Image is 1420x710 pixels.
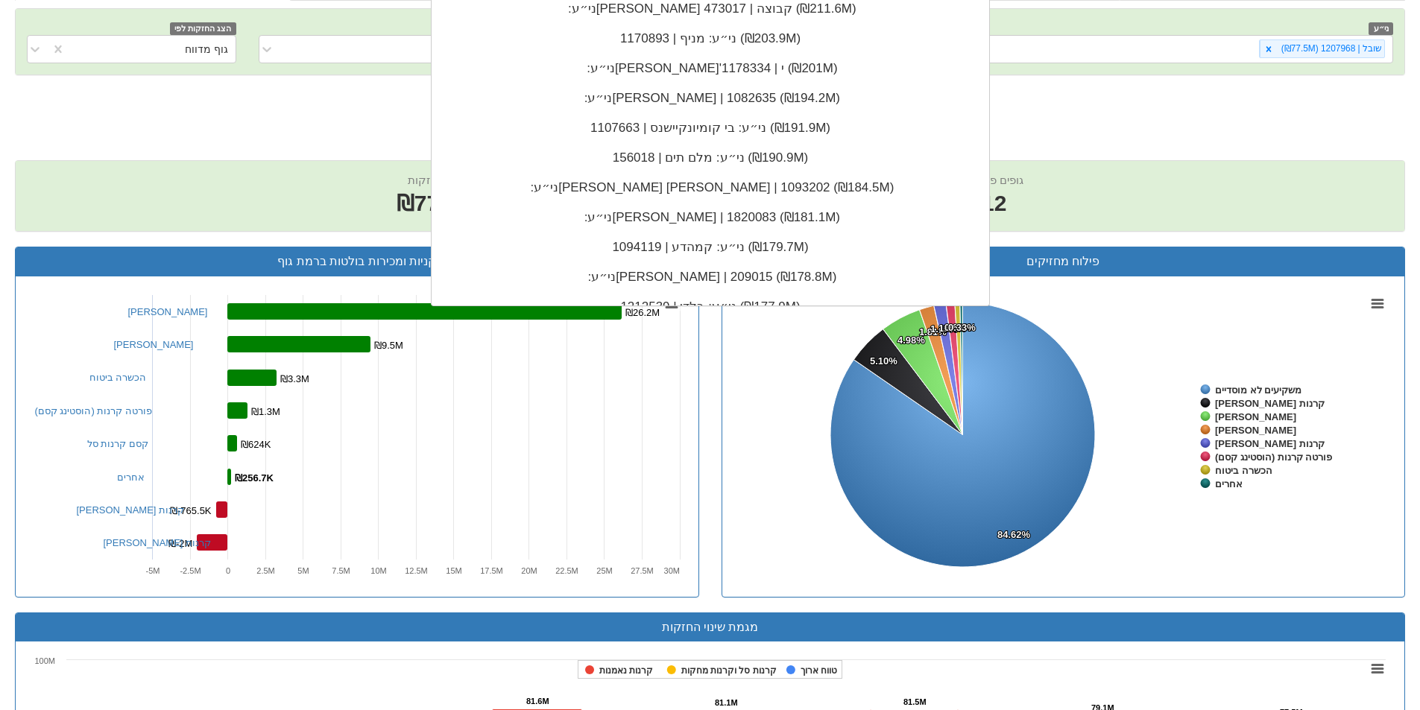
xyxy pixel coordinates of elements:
text: 25M [596,566,612,575]
div: ני״ע: ‏בי קומיונקיישנס | 1107663 ‎(₪191.9M)‎ [432,113,989,143]
tspan: אחרים [1215,478,1243,489]
text: 100M [34,656,55,665]
a: פורטה קרנות (הוסטינג קסם) [35,405,153,416]
tspan: 1.06% [938,323,966,334]
text: 15M [446,566,461,575]
text: 7.5M [332,566,350,575]
text: 10M [370,566,386,575]
a: קסם קרנות סל [87,438,148,449]
tspan: [PERSON_NAME] [1215,425,1296,436]
div: ני״ע: ‏מניף | 1170893 ‎(₪203.9M)‎ [432,24,989,54]
tspan: [PERSON_NAME] [1215,411,1296,422]
span: שווי החזקות [408,174,464,186]
div: ני״ע: ‏קמהדע | 1094119 ‎(₪179.7M)‎ [432,232,989,262]
tspan: ₪3.3M [280,373,309,384]
text: 12.5M [405,566,428,575]
text: 30M [663,566,679,575]
a: [PERSON_NAME] קרנות [77,504,185,516]
div: ני״ע: ‏[PERSON_NAME] | 1082635 ‎(₪194.2M)‎ [432,83,989,113]
a: הכשרה ביטוח [89,372,147,383]
tspan: 1.81% [919,326,947,337]
tspan: 81.1M [715,698,738,707]
span: הצג החזקות לפי [170,22,236,35]
h3: פילוח מחזיקים [733,255,1394,268]
tspan: 84.62% [997,529,1031,540]
tspan: 0.62% [944,322,972,333]
tspan: 5.10% [870,355,897,367]
tspan: פורטה קרנות (הוסטינג קסם) [1215,451,1333,463]
text: 17.5M [480,566,503,575]
text: 2.5M [256,566,274,575]
tspan: [PERSON_NAME] קרנות [1215,398,1325,409]
tspan: ₪256.7K [235,472,274,484]
a: [PERSON_NAME] [128,306,208,317]
tspan: 81.6M [526,697,549,706]
tspan: משקיעים לא מוסדיים [1215,384,1301,396]
div: ני״ע: ‏[PERSON_NAME]'י | 1178334 ‎(₪201M)‎ [432,54,989,83]
tspan: טווח ארוך [801,665,837,676]
text: 27.5M [631,566,654,575]
a: [PERSON_NAME] [114,339,194,350]
div: ני״ע: ‏[PERSON_NAME] | 1820083 ‎(₪181.1M)‎ [432,203,989,232]
div: ני״ע: ‏[PERSON_NAME] [PERSON_NAME] | 1093202 ‎(₪184.5M)‎ [432,173,989,203]
tspan: קרנות נאמנות [599,665,653,676]
tspan: ₪624K [241,439,271,450]
div: ני״ע: ‏בלדי | 1212539 ‎(₪177.9M)‎ [432,292,989,322]
tspan: ₪1.3M [251,406,280,417]
span: ₪77.5M [397,191,476,215]
div: גוף מדווח [185,42,228,57]
tspan: 1.47% [930,323,958,335]
div: שובל | 1207968 (₪77.5M) [1277,40,1384,57]
tspan: קרנות סל וקרנות מחקות [681,665,777,676]
span: ני״ע [1369,22,1393,35]
text: -5M [145,566,160,575]
tspan: 0.33% [948,322,976,333]
tspan: [PERSON_NAME] קרנות [1215,438,1325,449]
text: 5M [297,566,309,575]
h3: מגמת שינוי החזקות [27,621,1393,634]
h3: קניות ומכירות בולטות ברמת גוף [27,255,687,268]
tspan: 81.5M [903,697,927,706]
div: ני״ע: ‏מלם תים | 156018 ‎(₪190.9M)‎ [432,143,989,173]
span: גופים פעילים [965,174,1023,186]
a: אחרים [117,472,145,483]
a: [PERSON_NAME] קרנות [104,537,212,548]
tspan: ₪26.2M [625,307,660,318]
h2: שובל | 1207968 - ניתוח ני״ע [15,90,1405,115]
tspan: 4.98% [897,335,925,346]
text: 0 [225,566,230,575]
div: ני״ע: ‏[PERSON_NAME] | 209015 ‎(₪178.8M)‎ [432,262,989,292]
tspan: ₪9.5M [374,340,403,351]
text: 20M [521,566,537,575]
tspan: ₪-765.5K [170,505,212,516]
text: -2.5M [180,566,201,575]
span: 12 [965,188,1023,220]
tspan: הכשרה ביטוח [1215,465,1272,476]
text: 22.5M [555,566,578,575]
